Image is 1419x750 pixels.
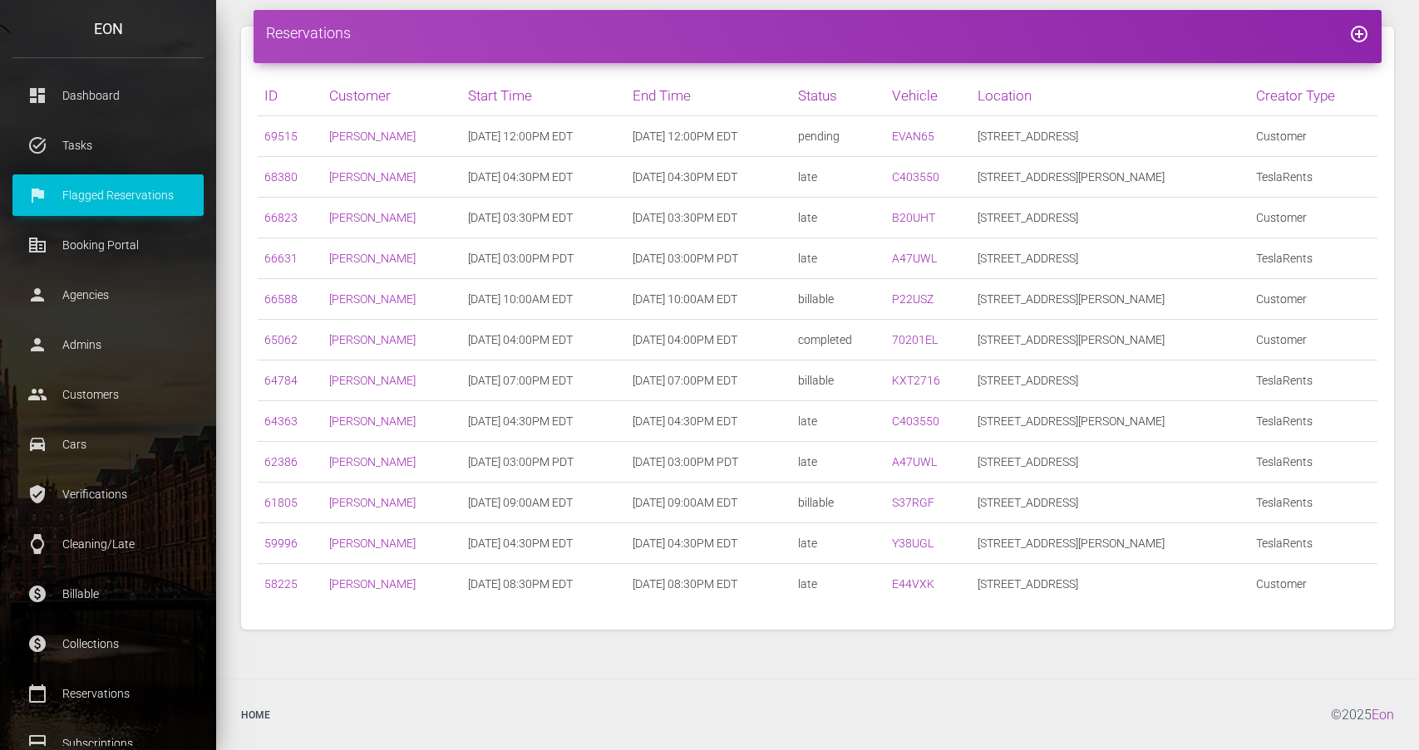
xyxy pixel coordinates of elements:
a: C403550 [892,170,939,184]
td: [DATE] 08:30PM EDT [626,564,791,605]
a: drive_eta Cars [12,424,204,465]
td: Customer [1249,198,1377,238]
a: [PERSON_NAME] [329,252,416,265]
td: [STREET_ADDRESS][PERSON_NAME] [971,401,1249,442]
td: late [791,564,885,605]
a: 70201EL [892,333,938,346]
p: Customers [25,382,191,407]
a: 69515 [264,130,298,143]
a: [PERSON_NAME] [329,211,416,224]
td: Customer [1249,320,1377,360]
a: paid Collections [12,623,204,664]
td: [DATE] 03:00PM PDT [461,442,627,483]
p: Collections [25,631,191,656]
td: [DATE] 04:30PM EDT [626,401,791,442]
td: [DATE] 03:30PM EDT [461,198,627,238]
td: [STREET_ADDRESS] [971,238,1249,279]
td: TeslaRents [1249,360,1377,401]
td: late [791,401,885,442]
td: Customer [1249,279,1377,320]
a: 68380 [264,170,298,184]
td: TeslaRents [1249,238,1377,279]
a: 64363 [264,414,298,428]
p: Admins [25,332,191,357]
td: [STREET_ADDRESS] [971,360,1249,401]
th: Creator Type [1249,76,1377,116]
a: verified_user Verifications [12,473,204,515]
a: [PERSON_NAME] [329,496,416,509]
a: 61805 [264,496,298,509]
p: Flagged Reservations [25,183,191,208]
a: [PERSON_NAME] [329,374,416,387]
th: Status [791,76,885,116]
a: Y38UGL [892,537,934,550]
p: Booking Portal [25,233,191,257]
td: [STREET_ADDRESS] [971,198,1249,238]
td: [DATE] 10:00AM EDT [461,279,627,320]
td: [STREET_ADDRESS][PERSON_NAME] [971,279,1249,320]
a: flag Flagged Reservations [12,174,204,216]
td: [STREET_ADDRESS][PERSON_NAME] [971,523,1249,564]
a: watch Cleaning/Late [12,523,204,565]
th: Location [971,76,1249,116]
a: 66823 [264,211,298,224]
td: pending [791,116,885,157]
a: [PERSON_NAME] [329,577,416,591]
a: A47UWL [892,252,937,265]
td: billable [791,279,885,320]
th: ID [258,76,323,116]
td: billable [791,483,885,523]
a: S37RGF [892,496,934,509]
a: [PERSON_NAME] [329,130,416,143]
td: TeslaRents [1249,523,1377,564]
a: B20UHT [892,211,935,224]
a: 64784 [264,374,298,387]
th: Vehicle [885,76,971,116]
td: [DATE] 03:00PM PDT [626,238,791,279]
td: Customer [1249,116,1377,157]
td: [DATE] 04:30PM EDT [461,523,627,564]
td: [DATE] 04:30PM EDT [626,523,791,564]
td: TeslaRents [1249,442,1377,483]
a: Home [229,693,283,738]
td: late [791,198,885,238]
td: [DATE] 04:30PM EDT [461,157,627,198]
td: billable [791,360,885,401]
a: A47UWL [892,455,937,468]
td: Customer [1249,564,1377,605]
td: [DATE] 04:30PM EDT [626,157,791,198]
a: add_circle_outline [1349,24,1369,42]
a: 65062 [264,333,298,346]
td: [STREET_ADDRESS] [971,442,1249,483]
a: [PERSON_NAME] [329,455,416,468]
td: TeslaRents [1249,401,1377,442]
i: add_circle_outline [1349,24,1369,44]
td: [DATE] 08:30PM EDT [461,564,627,605]
a: paid Billable [12,573,204,615]
td: [STREET_ADDRESS][PERSON_NAME] [971,157,1249,198]
p: Cleaning/Late [25,532,191,556]
a: [PERSON_NAME] [329,170,416,184]
a: E44VXK [892,577,934,591]
a: task_alt Tasks [12,125,204,166]
a: [PERSON_NAME] [329,414,416,428]
p: Billable [25,581,191,606]
td: late [791,523,885,564]
td: [DATE] 03:30PM EDT [626,198,791,238]
td: [DATE] 07:00PM EDT [461,360,627,401]
td: [DATE] 04:00PM EDT [626,320,791,360]
td: [DATE] 07:00PM EDT [626,360,791,401]
td: [DATE] 12:00PM EDT [626,116,791,157]
a: 58225 [264,577,298,591]
td: [DATE] 04:00PM EDT [461,320,627,360]
th: Customer [323,76,461,116]
td: [DATE] 03:00PM PDT [461,238,627,279]
td: late [791,238,885,279]
a: 62386 [264,455,298,468]
th: Start Time [461,76,627,116]
td: [DATE] 04:30PM EDT [461,401,627,442]
p: Cars [25,432,191,457]
a: corporate_fare Booking Portal [12,224,204,266]
p: Verifications [25,482,191,507]
p: Tasks [25,133,191,158]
